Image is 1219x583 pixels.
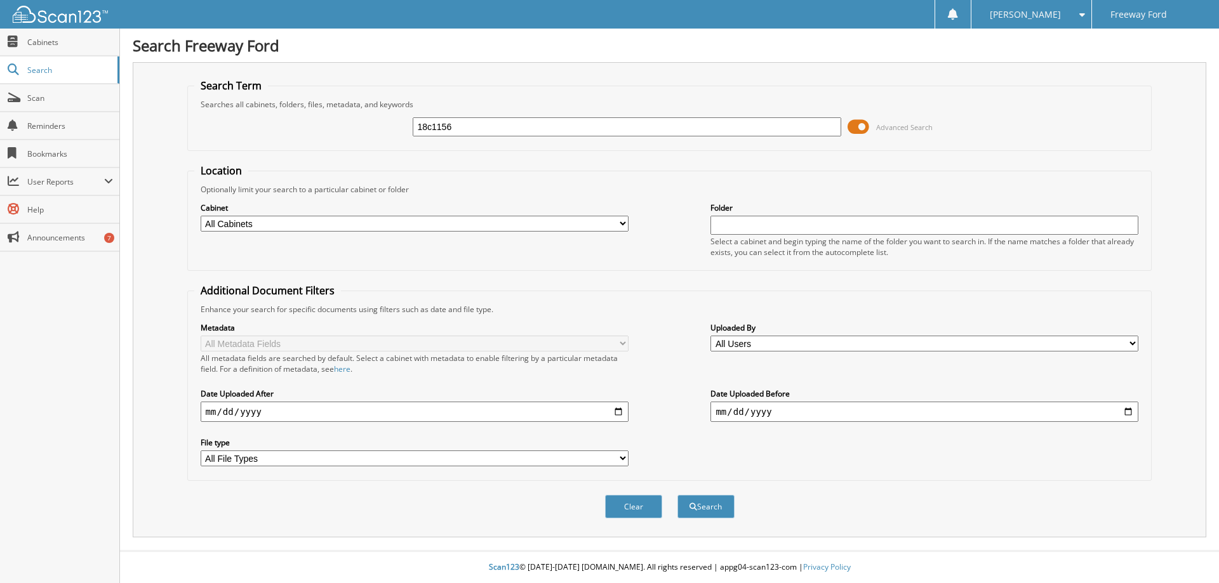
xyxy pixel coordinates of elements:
legend: Additional Document Filters [194,284,341,298]
label: Date Uploaded Before [710,388,1138,399]
label: Metadata [201,322,629,333]
span: Advanced Search [876,122,933,132]
label: Cabinet [201,202,629,213]
legend: Search Term [194,79,268,93]
div: 7 [104,233,114,243]
span: Scan [27,93,113,103]
legend: Location [194,164,248,178]
div: Searches all cabinets, folders, files, metadata, and keywords [194,99,1145,110]
span: Search [27,65,111,75]
div: Select a cabinet and begin typing the name of the folder you want to search in. If the name match... [710,236,1138,258]
label: File type [201,437,629,448]
div: Optionally limit your search to a particular cabinet or folder [194,184,1145,195]
div: All metadata fields are searched by default. Select a cabinet with metadata to enable filtering b... [201,353,629,374]
button: Search [677,495,735,518]
span: User Reports [27,176,104,187]
label: Uploaded By [710,322,1138,333]
label: Folder [710,202,1138,213]
input: end [710,402,1138,422]
span: Freeway Ford [1110,11,1167,18]
div: © [DATE]-[DATE] [DOMAIN_NAME]. All rights reserved | appg04-scan123-com | [120,552,1219,583]
label: Date Uploaded After [201,388,629,399]
span: Reminders [27,121,113,131]
h1: Search Freeway Ford [133,35,1206,56]
input: start [201,402,629,422]
span: [PERSON_NAME] [990,11,1061,18]
span: Announcements [27,232,113,243]
div: Enhance your search for specific documents using filters such as date and file type. [194,304,1145,315]
span: Cabinets [27,37,113,48]
a: here [334,364,350,374]
button: Clear [605,495,662,518]
a: Privacy Policy [803,561,851,572]
span: Help [27,204,113,215]
span: Bookmarks [27,148,113,159]
img: scan123-logo-white.svg [13,6,108,23]
span: Scan123 [489,561,519,572]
